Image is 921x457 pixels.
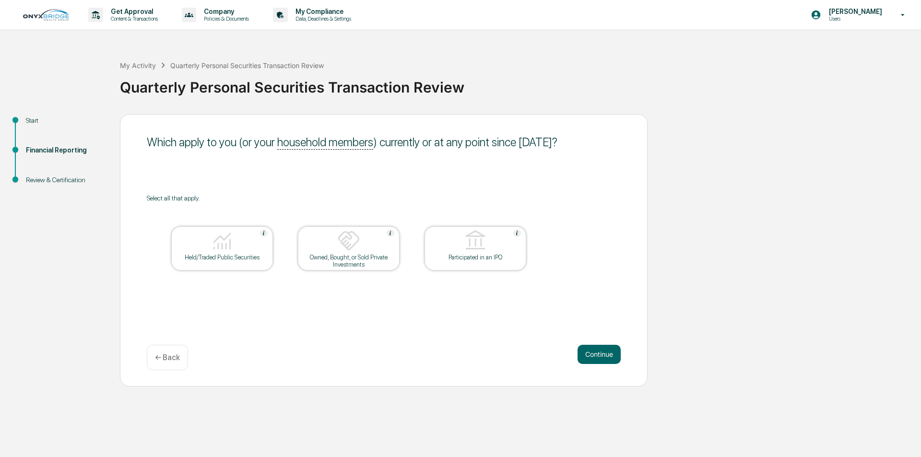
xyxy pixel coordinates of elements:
u: household members [277,135,373,150]
button: Continue [578,345,621,364]
img: Help [513,229,521,237]
img: Participated in an IPO [464,229,487,252]
div: Quarterly Personal Securities Transaction Review [120,71,916,96]
div: Start [26,116,105,126]
div: Quarterly Personal Securities Transaction Review [170,61,324,70]
p: [PERSON_NAME] [821,8,887,15]
img: Help [260,229,268,237]
p: Policies & Documents [196,15,254,22]
p: Data, Deadlines & Settings [288,15,356,22]
div: Held/Traded Public Securities [179,254,265,261]
img: Owned, Bought, or Sold Private Investments [337,229,360,252]
p: Get Approval [103,8,163,15]
div: Review & Certification [26,175,105,185]
p: My Compliance [288,8,356,15]
p: Users [821,15,887,22]
div: Select all that apply. [147,194,621,202]
div: Financial Reporting [26,145,105,155]
p: Content & Transactions [103,15,163,22]
img: logo [23,9,69,21]
p: ← Back [155,353,180,362]
div: Participated in an IPO [432,254,519,261]
div: My Activity [120,61,156,70]
img: Held/Traded Public Securities [211,229,234,252]
p: Company [196,8,254,15]
img: Help [387,229,394,237]
div: Which apply to you (or your ) currently or at any point since [DATE] ? [147,135,621,149]
div: Owned, Bought, or Sold Private Investments [306,254,392,268]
